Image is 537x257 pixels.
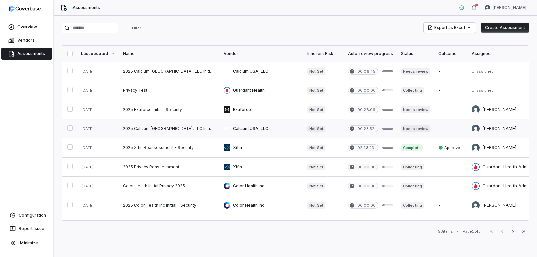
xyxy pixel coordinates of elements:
img: Arun Muthu avatar [472,144,480,152]
span: Minimize [20,240,38,246]
a: Assessments [1,48,52,60]
div: Inherent Risk [307,51,340,56]
button: Minimize [3,236,51,250]
span: Filter [132,26,141,31]
img: Guardant Health Admin avatar [472,163,480,171]
button: Report Issue [3,223,51,235]
span: [PERSON_NAME] [493,5,526,10]
img: Arun Muthu avatar [472,105,480,114]
td: - [434,62,468,81]
div: Outcome [438,51,463,56]
span: Assessments [17,51,45,56]
img: Arun Muthu avatar [485,5,490,10]
a: Configuration [3,209,51,221]
td: - [434,177,468,196]
div: Last updated [81,51,115,56]
span: Assessments [72,5,100,10]
button: Arun Muthu avatar[PERSON_NAME] [481,3,530,13]
a: Overview [1,21,52,33]
td: - [434,158,468,177]
td: - [434,81,468,100]
button: Create Assessment [481,23,529,33]
img: Arun Muthu avatar [472,125,480,133]
a: Vendors [1,34,52,46]
span: Vendors [17,38,35,43]
td: - [434,215,468,234]
div: Assignee [472,51,531,56]
div: Page 1 of 3 [463,229,481,234]
div: Vendor [224,51,299,56]
button: Export as Excel [424,23,476,33]
span: Report Issue [19,226,44,231]
span: Configuration [19,213,46,218]
img: logo-D7KZi-bG.svg [9,5,41,12]
td: - [434,196,468,215]
div: Name [123,51,215,56]
div: 56 items [438,229,453,234]
div: Auto-review progress [348,51,393,56]
div: Status [401,51,430,56]
td: - [434,119,468,138]
div: • [457,229,459,234]
td: - [434,100,468,119]
button: Filter [121,23,145,33]
span: Overview [17,24,37,30]
img: Guardant Health Admin avatar [472,182,480,190]
img: Arun Muthu avatar [472,201,480,209]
